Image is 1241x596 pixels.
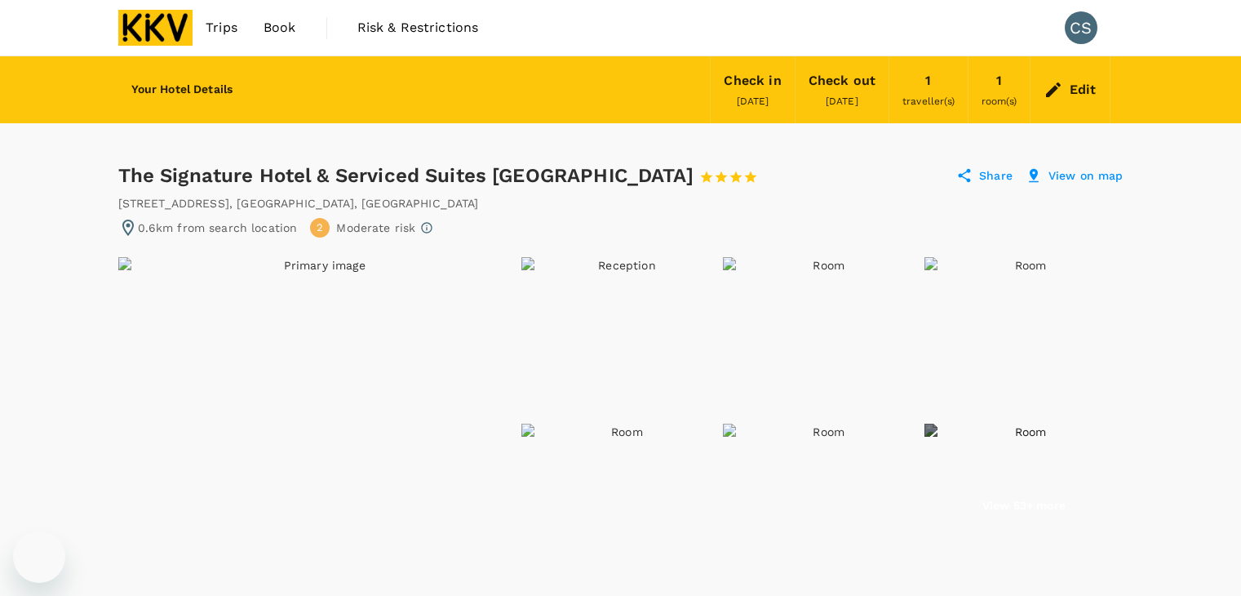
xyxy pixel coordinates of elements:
[521,424,720,587] img: Room
[1048,167,1124,184] p: View on map
[723,257,921,420] img: Room
[724,69,781,92] div: Check in
[979,167,1013,184] p: Share
[206,18,237,38] span: Trips
[521,257,720,420] img: Reception
[826,96,858,107] span: [DATE]
[1070,78,1097,101] div: Edit
[902,96,955,107] span: traveller(s)
[317,220,323,236] span: 2
[996,69,1002,92] div: 1
[118,257,518,584] img: Primary image
[1065,11,1097,44] div: CS
[118,195,479,211] div: [STREET_ADDRESS] , [GEOGRAPHIC_DATA] , [GEOGRAPHIC_DATA]
[924,424,1123,587] img: Room
[357,18,479,38] span: Risk & Restrictions
[925,69,931,92] div: 1
[138,220,298,236] p: 0.6km from search location
[924,257,1123,420] img: Room
[982,96,1017,107] span: room(s)
[13,531,65,583] iframe: Button to launch messaging window
[809,69,875,92] div: Check out
[336,220,415,236] p: Moderate risk
[723,424,921,587] img: Room
[737,96,769,107] span: [DATE]
[982,497,1066,514] p: View 53+ more
[131,81,233,99] h6: Your Hotel Details
[118,10,193,46] img: KKV Supply Chain Sdn Bhd
[264,18,296,38] span: Book
[118,162,773,189] div: The Signature Hotel & Serviced Suites [GEOGRAPHIC_DATA]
